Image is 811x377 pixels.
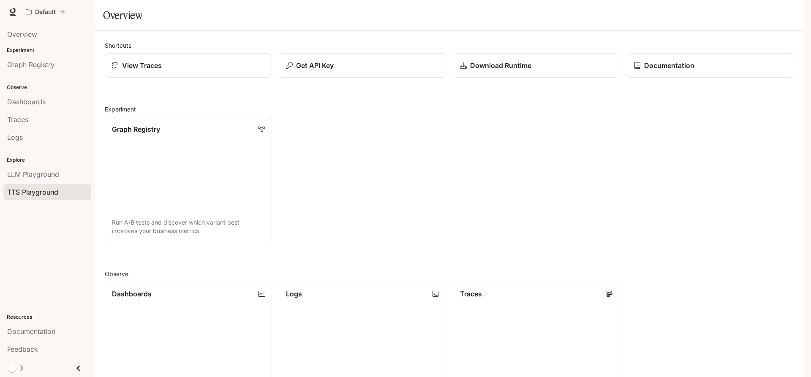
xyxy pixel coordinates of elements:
[105,117,272,242] a: Graph RegistryRun A/B tests and discover which variant best improves your business metrics
[112,218,265,235] p: Run A/B tests and discover which variant best improves your business metrics
[644,60,694,71] p: Documentation
[122,60,162,71] p: View Traces
[112,124,160,134] p: Graph Registry
[105,269,794,278] h2: Observe
[460,289,482,299] p: Traces
[286,289,302,299] p: Logs
[22,3,69,20] button: All workspaces
[105,105,794,114] h2: Experiment
[35,8,56,16] p: Default
[627,53,794,78] a: Documentation
[112,289,152,299] p: Dashboards
[279,53,446,78] button: Get API Key
[470,60,531,71] p: Download Runtime
[453,53,620,78] a: Download Runtime
[105,53,272,78] a: View Traces
[296,60,334,71] p: Get API Key
[105,41,794,50] h2: Shortcuts
[103,7,142,24] h1: Overview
